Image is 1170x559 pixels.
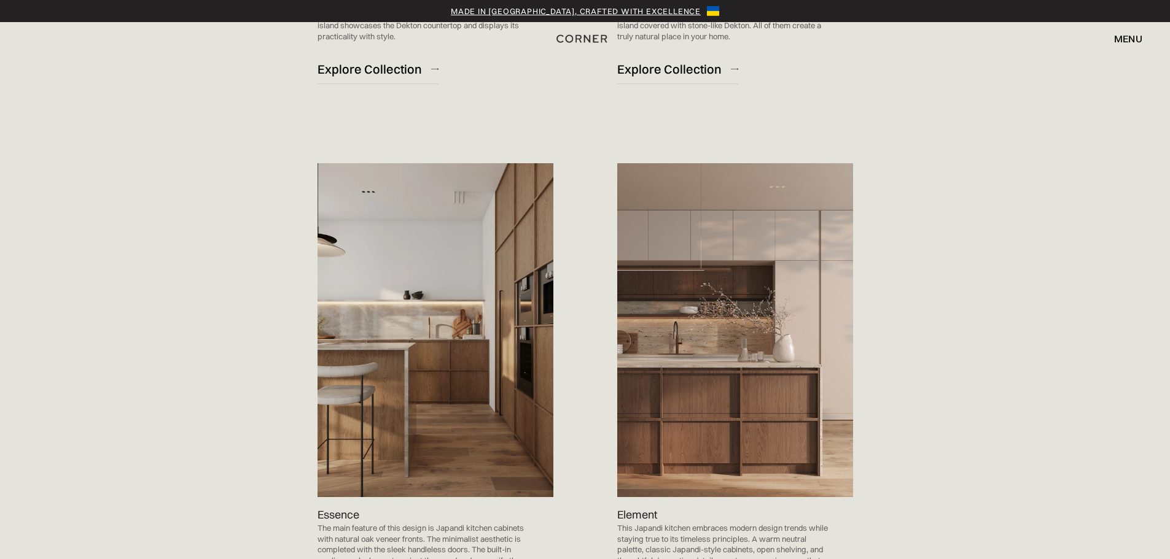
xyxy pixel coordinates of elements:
[617,61,722,77] div: Explore Collection
[1114,34,1142,44] div: menu
[318,506,359,523] p: Essence
[543,31,627,47] a: home
[617,54,738,84] a: Explore Collection
[318,61,422,77] div: Explore Collection
[318,54,439,84] a: Explore Collection
[451,5,701,17] a: Made in [GEOGRAPHIC_DATA], crafted with excellence
[1102,28,1142,49] div: menu
[617,506,657,523] p: Element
